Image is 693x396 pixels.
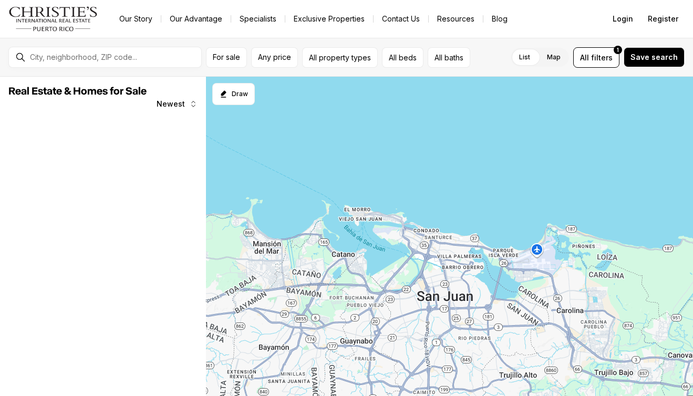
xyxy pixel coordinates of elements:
button: Allfilters1 [573,47,619,68]
span: Any price [258,53,291,61]
label: List [511,48,539,67]
button: All beds [382,47,423,68]
span: Real Estate & Homes for Sale [8,86,147,97]
button: Start drawing [212,83,255,105]
button: For sale [206,47,247,68]
span: Register [648,15,678,23]
span: filters [591,52,613,63]
button: All property types [302,47,378,68]
span: Newest [157,100,185,108]
button: Save search [624,47,685,67]
a: Our Story [111,12,161,26]
button: Register [642,8,685,29]
img: logo [8,6,98,32]
a: Our Advantage [161,12,231,26]
span: Login [613,15,633,23]
label: Map [539,48,569,67]
a: Blog [483,12,516,26]
a: Exclusive Properties [285,12,373,26]
a: Specialists [231,12,285,26]
button: Login [606,8,639,29]
button: Contact Us [374,12,428,26]
button: Newest [150,93,204,114]
button: Any price [251,47,298,68]
span: 1 [617,46,619,54]
button: All baths [428,47,470,68]
span: Save search [630,53,678,61]
a: Resources [429,12,483,26]
span: For sale [213,53,240,61]
span: All [580,52,589,63]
